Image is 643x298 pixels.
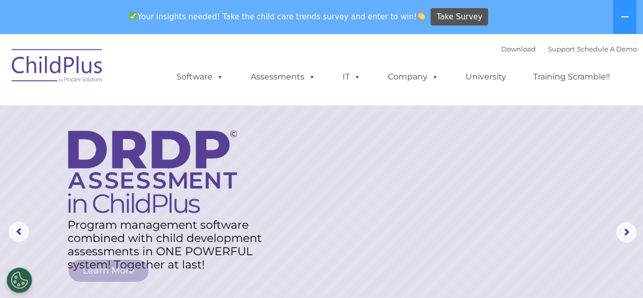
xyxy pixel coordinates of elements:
[68,219,273,272] rs-layer: Program management software combined with child development assessments in ONE POWERFUL system! T...
[577,45,637,53] a: Schedule A Demo
[129,12,137,20] img: ✅
[548,45,575,53] a: Support
[417,12,425,20] img: 👏
[332,67,371,87] a: IT
[501,45,536,53] a: Download
[378,67,449,87] a: Company
[141,109,185,117] span: Phone number
[68,130,237,213] img: DRDP Assessment in ChildPlus
[431,8,488,26] a: Take Survey
[523,67,620,87] a: Training Scramble!!
[7,42,108,93] img: ChildPlus by Procare Solutions
[7,267,32,293] button: Cookies Settings
[69,260,148,282] a: Learn More
[455,67,516,87] a: University
[437,8,482,26] span: Take Survey
[240,67,326,87] a: Assessments
[166,67,234,87] a: Software
[141,67,172,75] span: Last name
[125,7,430,26] span: Your insights needed! Take the child care trends survey and enter to win!
[501,45,637,53] font: |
